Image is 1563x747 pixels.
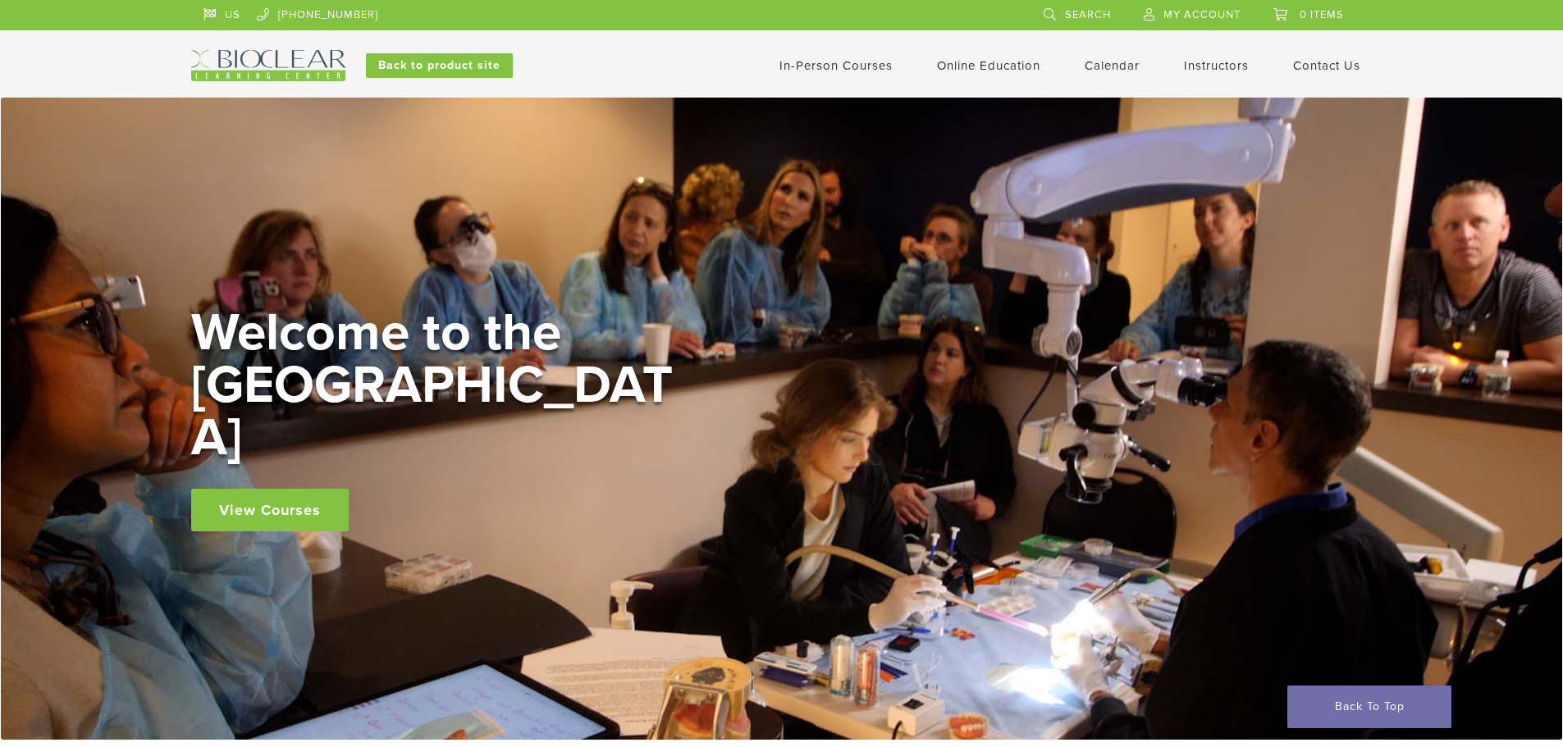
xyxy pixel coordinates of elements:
[191,307,683,464] h2: Welcome to the [GEOGRAPHIC_DATA]
[191,489,349,531] a: View Courses
[1184,58,1249,73] a: Instructors
[1085,58,1140,73] a: Calendar
[1163,8,1241,21] span: My Account
[366,53,513,78] a: Back to product site
[1300,8,1344,21] span: 0 items
[1287,686,1451,728] a: Back To Top
[779,58,893,73] a: In-Person Courses
[937,58,1040,73] a: Online Education
[1065,8,1111,21] span: Search
[1293,58,1360,73] a: Contact Us
[191,50,345,81] img: Bioclear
